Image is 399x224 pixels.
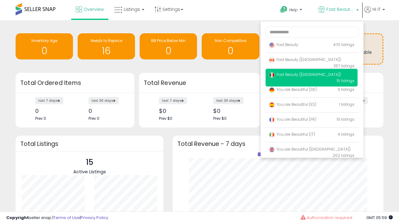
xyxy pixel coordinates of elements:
[81,46,132,56] h1: 16
[269,132,315,137] span: You are Beautiful (IT)
[20,142,159,146] h3: Total Listings
[269,42,275,48] img: usa.png
[333,42,354,47] span: 470 listings
[53,215,80,221] a: Terms of Use
[269,147,275,153] img: uk.png
[6,215,108,221] div: seller snap | |
[269,57,341,62] span: Fast Beauty ([GEOGRAPHIC_DATA])
[269,102,316,107] span: You are Beautiful (ES)
[366,215,393,221] span: 2025-08-12 05:59 GMT
[364,6,385,20] a: Hi IT
[19,46,70,56] h1: 0
[269,72,275,78] img: mexico.png
[16,33,73,59] a: Inventory Age 0
[205,46,256,56] h1: 0
[151,38,185,43] span: BB Price Below Min
[269,147,351,152] span: You are Beautiful ([GEOGRAPHIC_DATA])
[89,116,99,121] span: Prev: 0
[337,78,354,83] span: 15 listings
[6,215,29,221] strong: Copyright
[338,132,354,137] span: 4 listings
[269,87,317,92] span: You are Beautiful (DE)
[269,72,341,77] span: Fast Beauty ([GEOGRAPHIC_DATA])
[339,102,354,107] span: 1 listings
[124,6,140,12] span: Listings
[269,57,275,63] img: canada.png
[269,132,275,138] img: italy.png
[159,97,187,104] label: last 7 days
[81,215,108,221] a: Privacy Policy
[213,97,243,104] label: last 30 days
[78,33,135,59] a: Needs to Reprice 16
[337,117,354,122] span: 19 listings
[159,108,195,114] div: $0
[31,38,57,43] span: Inventory Age
[213,116,227,121] span: Prev: $0
[269,102,275,108] img: spain.png
[338,87,354,92] span: 9 listings
[89,108,123,114] div: 0
[326,6,354,12] span: Fast Beauty ([GEOGRAPHIC_DATA])
[143,46,194,56] h1: 0
[84,6,104,12] span: Overview
[213,108,249,114] div: $0
[334,63,354,68] span: 357 listings
[280,6,288,13] i: Get Help
[289,7,298,12] span: Help
[73,156,106,168] p: 15
[35,97,63,104] label: last 7 days
[269,117,316,122] span: You are Beautiful (FR)
[35,108,70,114] div: 0
[269,117,275,123] img: france.png
[89,97,119,104] label: last 30 days
[202,33,259,59] a: Non Competitive 0
[215,38,246,43] span: Non Competitive
[140,33,197,59] a: BB Price Below Min 0
[35,116,46,121] span: Prev: 0
[159,116,172,121] span: Prev: $0
[269,87,275,93] img: germany.png
[333,153,354,158] span: 262 listings
[269,42,298,47] span: Fast Beauty
[73,168,106,175] span: Active Listings
[144,79,255,87] h3: Total Revenue
[275,1,313,20] a: Help
[373,6,381,12] span: Hi IT
[20,79,130,87] h3: Total Ordered Items
[177,142,379,146] h3: Total Revenue - 7 days
[91,38,122,43] span: Needs to Reprice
